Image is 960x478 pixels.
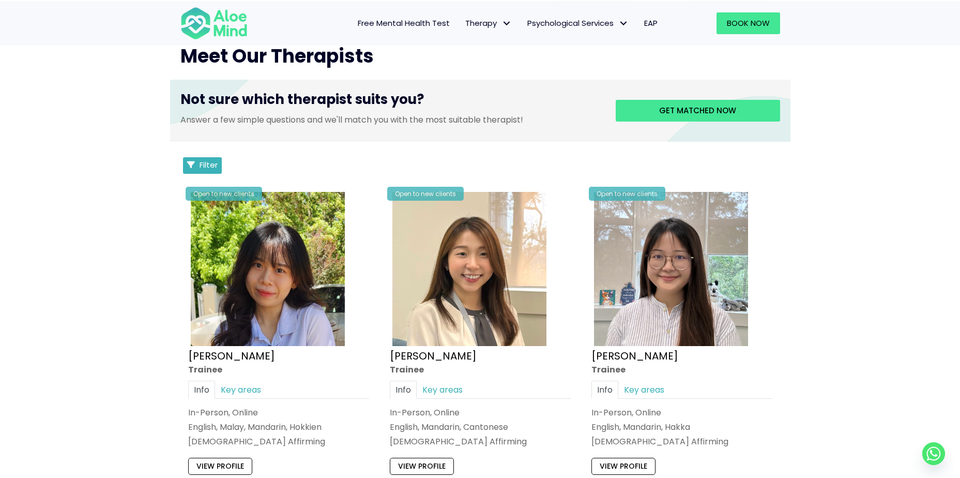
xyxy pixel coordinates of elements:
[183,157,222,174] button: Filter Listings
[618,380,670,398] a: Key areas
[186,187,262,201] div: Open to new clients
[180,114,600,126] p: Answer a few simple questions and we'll match you with the most suitable therapist!
[188,380,215,398] a: Info
[591,363,772,375] div: Trainee
[390,348,477,363] a: [PERSON_NAME]
[616,100,780,122] a: Get matched now
[188,436,369,447] div: [DEMOGRAPHIC_DATA] Affirming
[591,380,618,398] a: Info
[390,363,571,375] div: Trainee
[594,192,748,346] img: IMG_3049 – Joanne Lee
[644,18,658,28] span: EAP
[188,407,369,419] div: In-Person, Online
[636,12,665,34] a: EAP
[188,348,275,363] a: [PERSON_NAME]
[520,12,636,34] a: Psychological ServicesPsychological Services: submenu
[390,380,417,398] a: Info
[390,458,454,474] a: View profile
[261,12,665,34] nav: Menu
[188,458,252,474] a: View profile
[358,18,450,28] span: Free Mental Health Test
[417,380,468,398] a: Key areas
[188,421,369,433] p: English, Malay, Mandarin, Hokkien
[390,407,571,419] div: In-Person, Online
[215,380,267,398] a: Key areas
[717,12,780,34] a: Book Now
[591,348,678,363] a: [PERSON_NAME]
[591,407,772,419] div: In-Person, Online
[191,192,345,346] img: Aloe Mind Profile Pic – Christie Yong Kar Xin
[188,363,369,375] div: Trainee
[458,12,520,34] a: TherapyTherapy: submenu
[392,192,546,346] img: IMG_1660 – Tracy Kwah
[390,421,571,433] p: English, Mandarin, Cantonese
[589,187,665,201] div: Open to new clients
[180,6,248,40] img: Aloe mind Logo
[616,16,631,31] span: Psychological Services: submenu
[465,18,512,28] span: Therapy
[591,458,656,474] a: View profile
[527,18,629,28] span: Psychological Services
[659,105,736,116] span: Get matched now
[390,436,571,447] div: [DEMOGRAPHIC_DATA] Affirming
[350,12,458,34] a: Free Mental Health Test
[180,43,374,69] span: Meet Our Therapists
[591,421,772,433] p: English, Mandarin, Hakka
[922,442,945,465] a: Whatsapp
[727,18,770,28] span: Book Now
[591,436,772,447] div: [DEMOGRAPHIC_DATA] Affirming
[180,90,600,114] h3: Not sure which therapist suits you?
[387,187,464,201] div: Open to new clients
[499,16,514,31] span: Therapy: submenu
[200,159,218,170] span: Filter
